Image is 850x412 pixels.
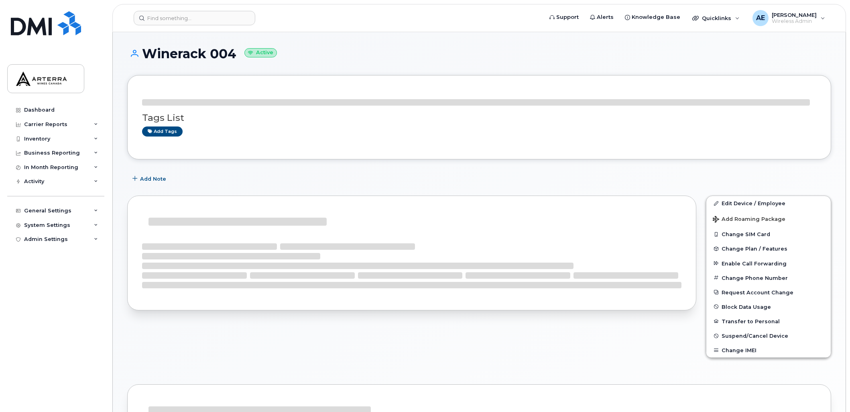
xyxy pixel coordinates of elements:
span: Change Plan / Features [722,246,787,252]
span: Enable Call Forwarding [722,260,787,266]
button: Change IMEI [706,343,831,357]
button: Change Phone Number [706,271,831,285]
h3: Tags List [142,113,816,123]
a: Edit Device / Employee [706,196,831,210]
small: Active [244,48,277,57]
span: Add Roaming Package [713,216,785,224]
h1: Winerack 004 [127,47,831,61]
button: Add Note [127,171,173,186]
button: Block Data Usage [706,300,831,314]
button: Change Plan / Features [706,241,831,256]
button: Add Roaming Package [706,210,831,227]
a: Add tags [142,126,183,137]
button: Request Account Change [706,285,831,300]
button: Suspend/Cancel Device [706,328,831,343]
button: Transfer to Personal [706,314,831,328]
span: Suspend/Cancel Device [722,333,788,339]
span: Add Note [140,175,166,183]
button: Enable Call Forwarding [706,256,831,271]
button: Change SIM Card [706,227,831,241]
